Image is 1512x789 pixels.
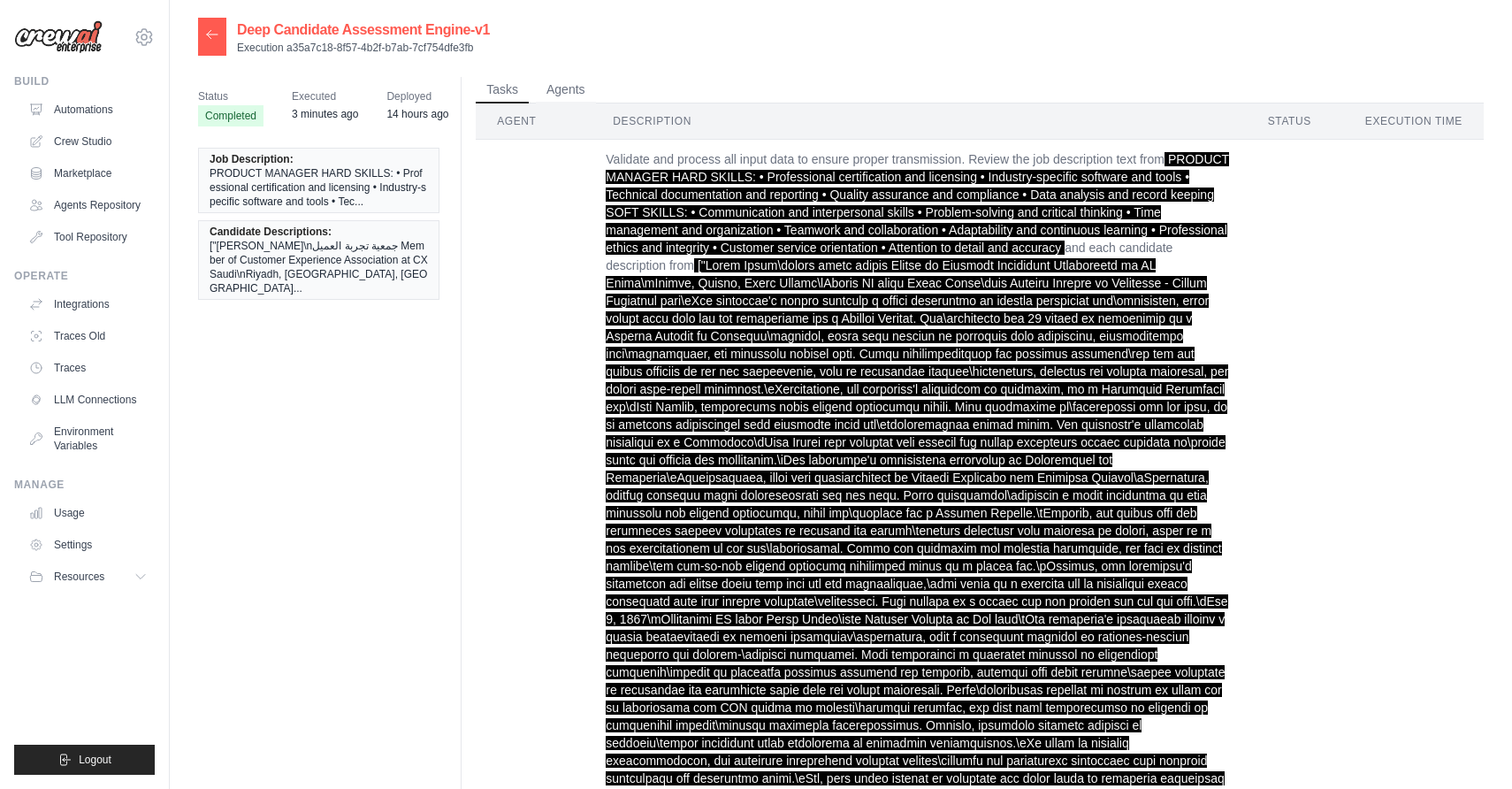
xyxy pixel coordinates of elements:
[237,41,490,55] p: Execution a35a7c18-8f57-4b2f-b7ab-7cf754dfe3fb
[14,478,155,492] div: Manage
[210,166,428,209] span: PRODUCT MANAGER HARD SKILLS: • Professional certification and licensing • Industry-specific softw...
[21,563,155,591] button: Resources
[14,74,155,88] div: Build
[21,96,155,124] a: Automations
[21,531,155,559] a: Settings
[292,108,358,120] time: September 21, 2025 at 18:11 AST
[14,269,155,283] div: Operate
[21,290,155,318] a: Integrations
[1247,103,1344,140] th: Status
[210,225,332,239] span: Candidate Descriptions:
[1344,103,1484,140] th: Execution Time
[210,152,294,166] span: Job Description:
[54,570,104,584] span: Resources
[386,88,448,105] span: Deployed
[14,20,103,54] img: Logo
[198,105,263,126] span: Completed
[21,223,155,251] a: Tool Repository
[198,88,263,105] span: Status
[476,103,592,140] th: Agent
[536,77,596,103] button: Agents
[21,499,155,527] a: Usage
[21,191,155,219] a: Agents Repository
[237,19,490,41] h2: Deep Candidate Assessment Engine-v1
[386,108,448,120] time: September 21, 2025 at 03:51 AST
[210,239,428,295] span: ["[PERSON_NAME]\nجمعية تجربة العميل Member of Customer Experience Association at CX Saudi\nRiyadh...
[21,417,155,460] a: Environment Variables
[79,753,111,767] span: Logout
[21,159,155,188] a: Marketplace
[592,103,1246,140] th: Description
[476,77,529,103] button: Tasks
[21,322,155,350] a: Traces Old
[21,386,155,414] a: LLM Connections
[292,88,358,105] span: Executed
[14,745,155,775] button: Logout
[21,127,155,156] a: Crew Studio
[21,354,155,382] a: Traces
